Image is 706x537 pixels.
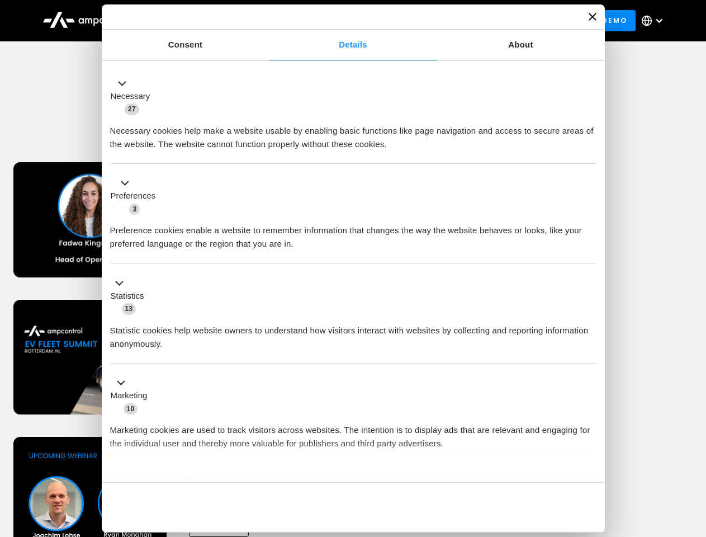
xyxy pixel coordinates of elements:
button: Preferences (3) [110,177,163,216]
button: Necessary (27) [110,77,157,116]
button: Close banner [589,13,596,21]
span: 27 [125,103,139,115]
span: 3 [129,204,140,215]
button: Statistics (13) [110,276,151,315]
button: Unclassified (2) [110,476,202,490]
a: About [437,30,605,60]
button: Okay [435,491,596,524]
label: Preferences [111,190,156,202]
div: Preference cookies enable a website to remember information that changes the way the website beha... [110,215,596,251]
div: Necessary cookies help make a website usable by enabling basic functions like page navigation and... [110,116,596,151]
span: 10 [124,403,138,414]
div: Statistic cookies help website owners to understand how visitors interact with websites by collec... [110,315,596,351]
label: Marketing [111,389,148,402]
h1: Upcoming Webinars [13,113,693,140]
label: Statistics [111,290,144,303]
a: Consent [102,30,269,60]
span: 2 [184,478,195,489]
label: Necessary [111,90,150,103]
a: Details [269,30,437,60]
div: Marketing cookies are used to track visitors across websites. The intention is to display ads tha... [110,415,596,450]
button: Marketing (10) [110,376,154,416]
span: 13 [122,303,136,314]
